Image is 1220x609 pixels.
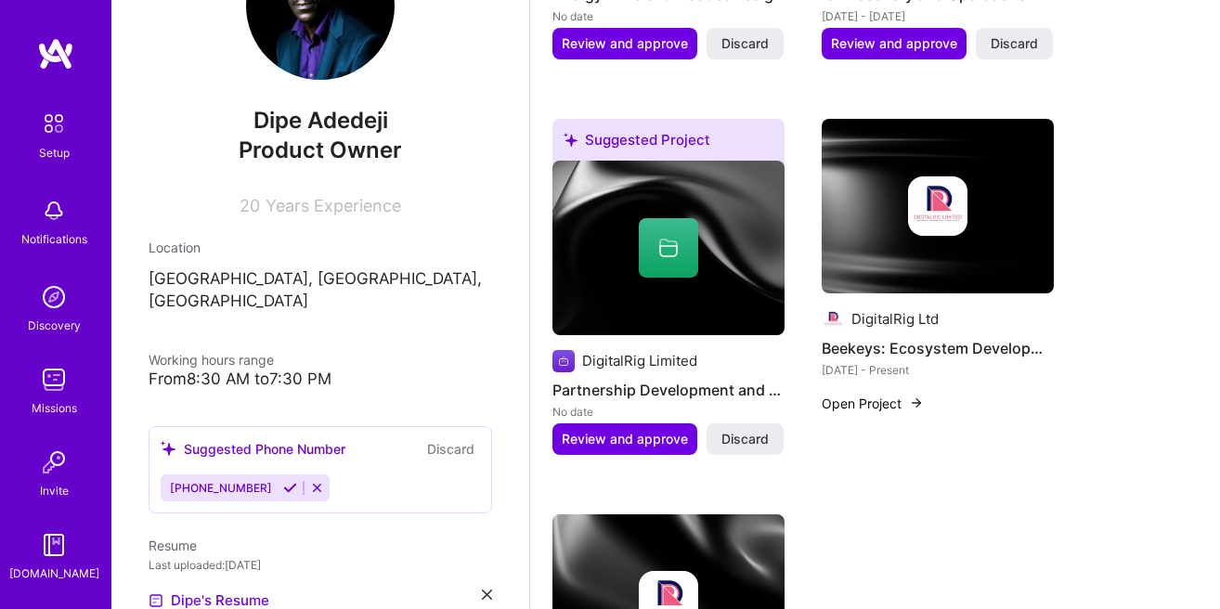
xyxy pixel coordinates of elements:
div: Last uploaded: [DATE] [149,555,492,575]
img: teamwork [35,361,72,398]
button: Discard [976,28,1053,59]
span: [PHONE_NUMBER] [170,481,272,495]
i: icon Close [482,590,492,600]
span: Working hours range [149,352,274,368]
img: guide book [35,526,72,564]
img: Resume [149,593,163,608]
img: cover [822,119,1054,293]
button: Discard [422,438,480,460]
h4: Partnership Development and Systems Integration [552,378,785,402]
img: bell [35,192,72,229]
div: Notifications [21,229,87,249]
img: cover [552,161,785,335]
div: DigitalRig Limited [582,351,697,370]
div: [DATE] - Present [822,360,1054,380]
h4: Beekeys: Ecosystem Development and Product Strategy [822,336,1054,360]
img: Company logo [908,176,967,236]
img: discovery [35,279,72,316]
span: Resume [149,538,197,553]
i: icon SuggestedTeams [161,441,176,457]
span: Review and approve [562,430,688,448]
img: setup [34,104,73,143]
span: Dipe Adedeji [149,107,492,135]
div: Discovery [28,316,81,335]
button: Review and approve [822,28,967,59]
i: Accept [283,481,297,495]
img: Invite [35,444,72,481]
div: No date [552,402,785,421]
div: Suggested Phone Number [161,439,345,459]
button: Discard [707,28,784,59]
button: Review and approve [552,423,697,455]
div: Suggested Project [552,119,785,168]
span: Review and approve [562,34,688,53]
img: Company logo [822,308,844,330]
button: Review and approve [552,28,697,59]
div: [DATE] - [DATE] [822,6,1054,26]
i: icon SuggestedTeams [564,133,578,147]
img: Company logo [552,350,575,372]
div: [DOMAIN_NAME] [9,564,99,583]
button: Discard [707,423,784,455]
div: Location [149,238,492,257]
div: Setup [39,143,70,162]
span: 20 [240,196,260,215]
div: DigitalRig Ltd [851,309,939,329]
div: No date [552,6,785,26]
span: Discard [721,34,769,53]
span: Product Owner [239,136,402,163]
i: Reject [310,481,324,495]
span: Discard [721,430,769,448]
div: From 8:30 AM to 7:30 PM [149,369,492,389]
div: Invite [40,481,69,500]
span: Years Experience [266,196,401,215]
div: Missions [32,398,77,418]
span: Discard [991,34,1038,53]
img: arrow-right [909,395,924,410]
span: Review and approve [831,34,957,53]
img: logo [37,37,74,71]
p: [GEOGRAPHIC_DATA], [GEOGRAPHIC_DATA], [GEOGRAPHIC_DATA] [149,268,492,313]
button: Open Project [822,394,924,413]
